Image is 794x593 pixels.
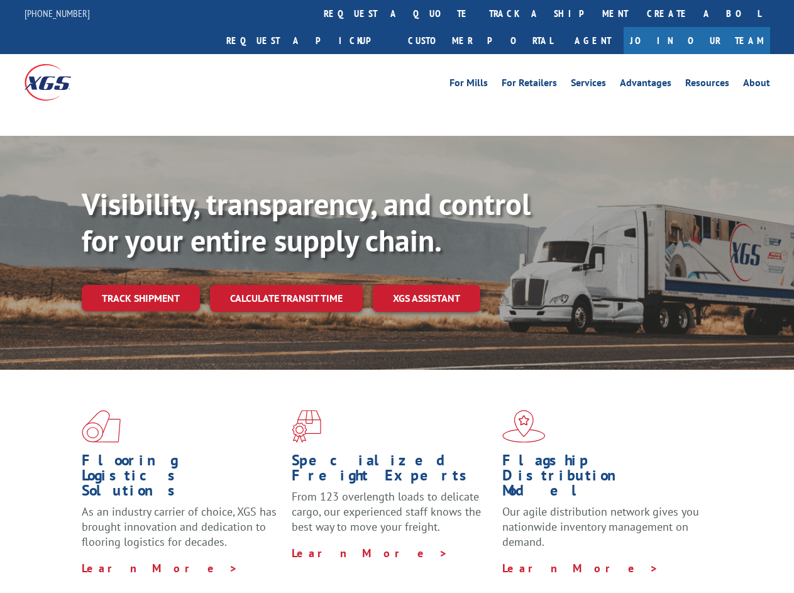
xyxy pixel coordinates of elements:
a: [PHONE_NUMBER] [25,7,90,19]
a: Join Our Team [624,27,770,54]
span: Our agile distribution network gives you nationwide inventory management on demand. [502,504,699,549]
h1: Specialized Freight Experts [292,453,492,489]
span: As an industry carrier of choice, XGS has brought innovation and dedication to flooring logistics... [82,504,277,549]
a: Calculate transit time [210,285,363,312]
a: Learn More > [502,561,659,575]
a: Learn More > [292,546,448,560]
a: Advantages [620,78,671,92]
img: xgs-icon-flagship-distribution-model-red [502,410,546,443]
a: Learn More > [82,561,238,575]
img: xgs-icon-total-supply-chain-intelligence-red [82,410,121,443]
a: Request a pickup [217,27,399,54]
a: Agent [562,27,624,54]
a: For Mills [449,78,488,92]
a: XGS ASSISTANT [373,285,480,312]
img: xgs-icon-focused-on-flooring-red [292,410,321,443]
a: Track shipment [82,285,200,311]
p: From 123 overlength loads to delicate cargo, our experienced staff knows the best way to move you... [292,489,492,545]
a: Customer Portal [399,27,562,54]
b: Visibility, transparency, and control for your entire supply chain. [82,184,531,260]
a: Resources [685,78,729,92]
a: For Retailers [502,78,557,92]
h1: Flooring Logistics Solutions [82,453,282,504]
a: About [743,78,770,92]
a: Services [571,78,606,92]
h1: Flagship Distribution Model [502,453,703,504]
